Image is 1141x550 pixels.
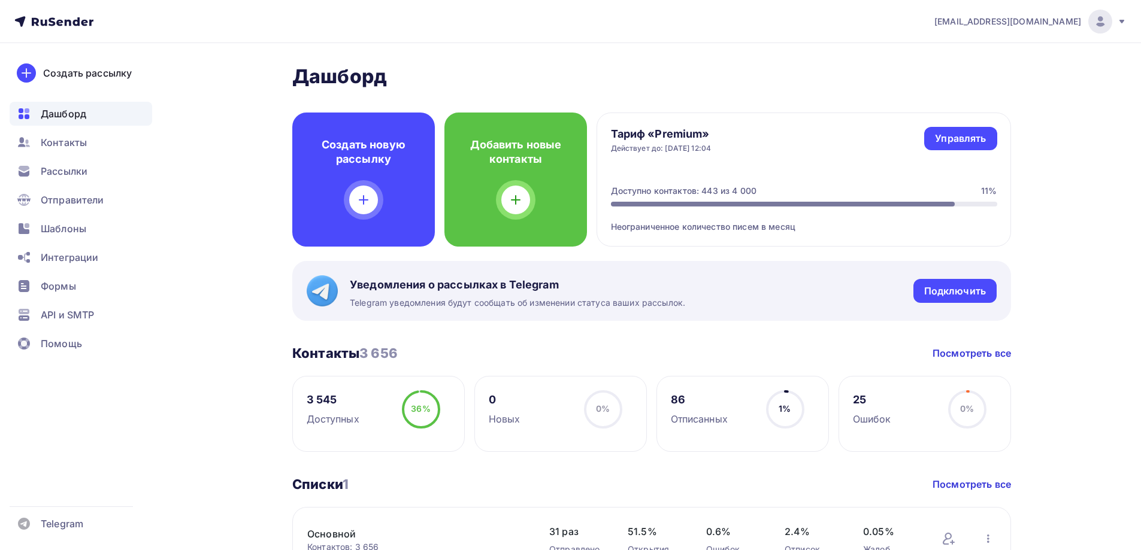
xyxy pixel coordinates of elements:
[307,412,359,426] div: Доступных
[41,250,98,265] span: Интеграции
[41,193,104,207] span: Отправители
[10,217,152,241] a: Шаблоны
[10,159,152,183] a: Рассылки
[41,336,82,351] span: Помощь
[611,127,712,141] h4: Тариф «Premium»
[611,206,997,233] div: Неограниченное количество писем в месяц
[41,308,94,322] span: API и SMTP
[292,65,1011,89] h2: Дашборд
[292,476,349,493] h3: Списки
[853,393,891,407] div: 25
[934,16,1081,28] span: [EMAIL_ADDRESS][DOMAIN_NAME]
[960,403,974,414] span: 0%
[706,524,761,539] span: 0.6%
[41,135,87,150] span: Контакты
[359,345,398,361] span: 3 656
[628,524,682,539] span: 51.5%
[549,524,604,539] span: 31 раз
[41,107,86,121] span: Дашборд
[853,412,891,426] div: Ошибок
[611,185,756,197] div: Доступно контактов: 443 из 4 000
[41,164,87,178] span: Рассылки
[10,102,152,126] a: Дашборд
[934,10,1127,34] a: [EMAIL_ADDRESS][DOMAIN_NAME]
[611,144,712,153] div: Действует до: [DATE] 12:04
[671,412,728,426] div: Отписанных
[10,274,152,298] a: Формы
[596,403,610,414] span: 0%
[41,516,83,531] span: Telegram
[933,477,1011,491] a: Посмотреть все
[785,524,839,539] span: 2.4%
[350,297,685,309] span: Telegram уведомления будут сообщать об изменении статуса ваших рассылок.
[10,130,152,154] a: Контакты
[10,188,152,212] a: Отправители
[464,138,568,166] h4: Добавить новые контакты
[307,393,359,407] div: 3 545
[981,185,997,197] div: 11%
[935,132,986,145] div: Управлять
[671,393,728,407] div: 86
[779,403,791,414] span: 1%
[489,412,520,426] div: Новых
[292,345,398,361] h3: Контакты
[863,524,918,539] span: 0.05%
[41,279,76,293] span: Формы
[933,346,1011,360] a: Посмотреть все
[307,527,511,541] a: Основной
[43,66,132,80] div: Создать рассылку
[411,403,430,414] span: 36%
[41,221,86,236] span: Шаблоны
[489,393,520,407] div: 0
[311,138,416,166] h4: Создать новую рассылку
[924,284,986,298] div: Подключить
[343,476,349,492] span: 1
[350,278,685,292] span: Уведомления о рассылках в Telegram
